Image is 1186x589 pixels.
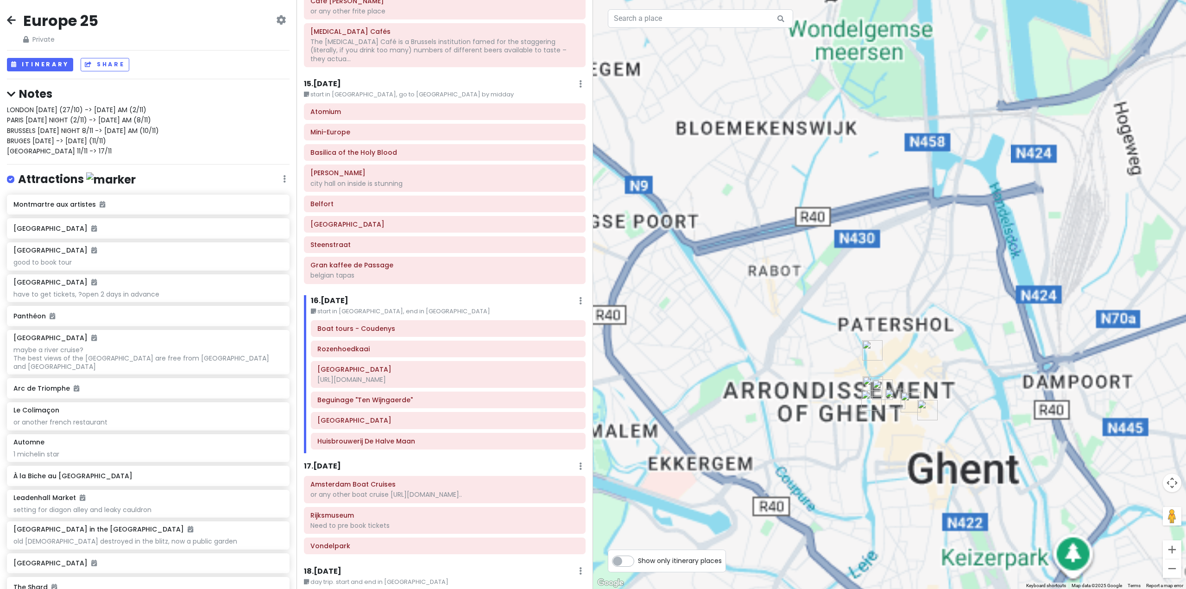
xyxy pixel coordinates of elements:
h6: Montmartre aux artistes [13,200,283,209]
div: maybe a river cruise? The best views of the [GEOGRAPHIC_DATA] are free from [GEOGRAPHIC_DATA] and... [13,346,283,371]
h6: Huisbrouwerij De Halve Maan [317,437,579,445]
i: Added to itinerary [188,526,193,532]
h6: Market Square [310,220,579,228]
button: Share [81,58,129,71]
i: Added to itinerary [80,494,85,501]
h6: Delirium Cafés [310,27,579,36]
div: or another french restaurant [13,418,283,426]
h6: 17 . [DATE] [304,462,341,471]
button: Itinerary [7,58,73,71]
h6: [GEOGRAPHIC_DATA] [13,334,97,342]
small: day trip. start and end in [GEOGRAPHIC_DATA] [304,577,586,587]
h6: [GEOGRAPHIC_DATA] [13,224,283,233]
h6: Beguinage "Ten Wijngaerde" [317,396,579,404]
h6: Minnewater Park [317,416,579,424]
button: Zoom out [1163,559,1181,578]
h6: Groeninge Museum [317,365,579,374]
h6: Leadenhall Market [13,494,85,502]
h6: Vondelpark [310,542,579,550]
h6: Automne [13,438,44,446]
div: Saint Bavo's Cathedral [917,400,938,420]
h6: Rozenhoedkaai [317,345,579,353]
h6: Boat tours - Coudenys [317,324,579,333]
i: Added to itinerary [91,335,97,341]
button: Map camera controls [1163,474,1181,492]
h6: Amsterdam Boat Cruises [310,480,579,488]
h6: À la Biche au [GEOGRAPHIC_DATA] [13,472,283,480]
h6: [GEOGRAPHIC_DATA] [13,246,97,254]
div: Korenmarkt [872,380,893,400]
h6: Arc de Triomphe [13,384,283,393]
h4: Notes [7,87,290,101]
h4: Attractions [18,172,136,187]
button: Zoom in [1163,540,1181,559]
span: Map data ©2025 Google [1072,583,1122,588]
a: Report a map error [1146,583,1183,588]
div: or any other frite place [310,7,579,15]
h6: 15 . [DATE] [304,79,341,89]
div: belgian tapas [310,271,579,279]
span: Show only itinerary places [638,556,722,566]
i: Added to itinerary [74,385,79,392]
button: Keyboard shortcuts [1026,583,1066,589]
div: 1 michelin star [13,450,283,458]
div: good to book tour [13,258,283,266]
i: Added to itinerary [91,247,97,253]
img: Google [595,577,626,589]
div: Graslei [863,376,883,397]
h6: Le Colimaçon [13,406,59,414]
h6: De Burg [310,169,579,177]
a: Terms (opens in new tab) [1128,583,1141,588]
h6: Belfort [310,200,579,208]
h6: Panthéon [13,312,283,320]
i: Added to itinerary [91,279,97,285]
h6: Rijksmuseum [310,511,579,519]
i: Added to itinerary [91,225,97,232]
i: Added to itinerary [50,313,55,319]
h6: Gran kaffee de Passage [310,261,579,269]
div: Need to pre book tickets [310,521,579,530]
div: Belfry of Ghent [901,392,921,412]
h6: Steenstraat [310,241,579,249]
h2: Europe 25 [23,11,98,31]
div: city hall on inside is stunning [310,179,579,188]
div: or any other boat cruise [URL][DOMAIN_NAME].. [310,490,579,499]
h6: Basilica of the Holy Blood [310,148,579,157]
h6: 18 . [DATE] [304,567,341,576]
input: Search a place [608,9,793,28]
h6: [GEOGRAPHIC_DATA] in the [GEOGRAPHIC_DATA] [13,525,193,533]
i: Added to itinerary [91,560,97,566]
div: St. Nicholas' Cathedral [885,389,905,409]
div: The [MEDICAL_DATA] Café is a Brussels institution famed for the staggering (literally, if you dri... [310,38,579,63]
div: Castle of the Counts [862,340,883,361]
span: LONDON [DATE] (27/10) -> [DATE] AM (2/11) PARIS [DATE] NIGHT (2/11) -> [DATE] AM (8/11) BRUSSELS ... [7,105,159,156]
div: have to get tickets, ?open 2 days in advance [13,290,283,298]
span: Private [23,34,98,44]
div: St Michael's Bridge [861,390,882,411]
a: Click to see this area on Google Maps [595,577,626,589]
h6: [GEOGRAPHIC_DATA] [13,559,283,567]
div: setting for diagon alley and leaky cauldron [13,506,283,514]
h6: Mini-Europe [310,128,579,136]
h6: [GEOGRAPHIC_DATA] [13,278,97,286]
small: start in [GEOGRAPHIC_DATA], end in [GEOGRAPHIC_DATA] [311,307,586,316]
div: old [DEMOGRAPHIC_DATA] destroyed in the blitz, now a public garden [13,537,283,545]
div: [URL][DOMAIN_NAME] [317,375,579,384]
h6: 16 . [DATE] [311,296,348,306]
img: marker [86,172,136,187]
h6: Atomium [310,108,579,116]
button: Drag Pegman onto the map to open Street View [1163,507,1181,526]
i: Added to itinerary [100,201,105,208]
small: start in [GEOGRAPHIC_DATA], go to [GEOGRAPHIC_DATA] by midday [304,90,586,99]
